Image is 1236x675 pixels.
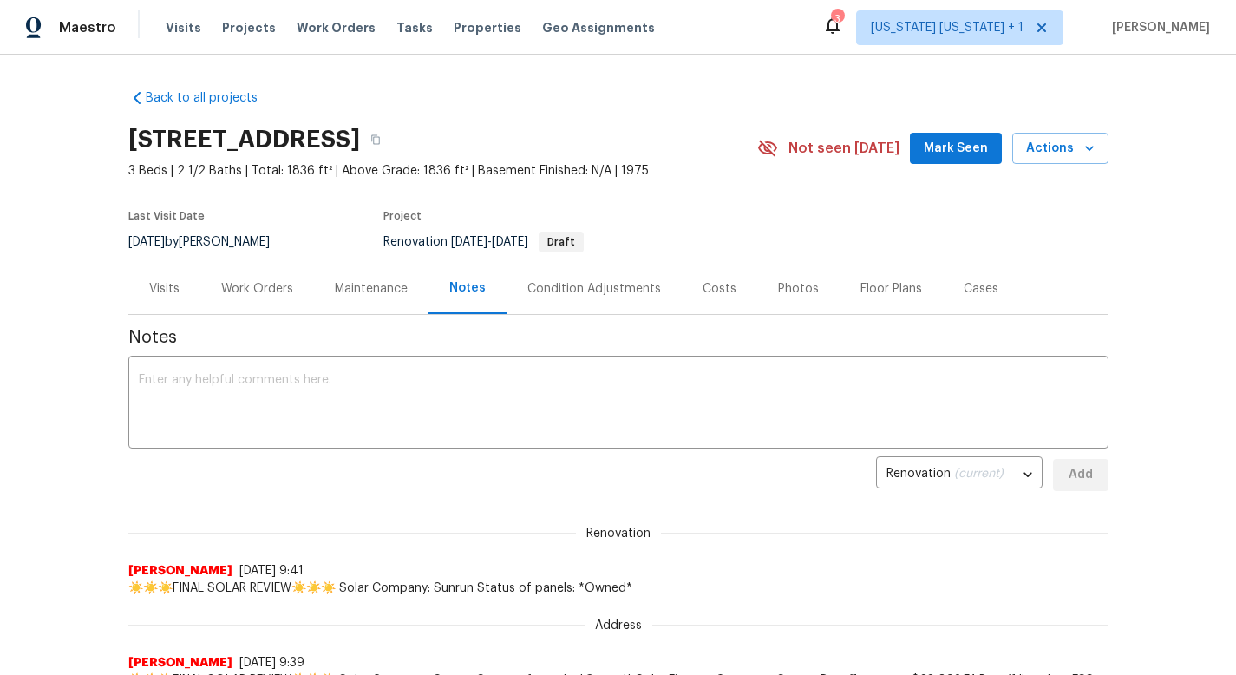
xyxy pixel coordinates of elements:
[221,280,293,298] div: Work Orders
[924,138,988,160] span: Mark Seen
[1026,138,1095,160] span: Actions
[542,19,655,36] span: Geo Assignments
[876,454,1043,496] div: Renovation (current)
[831,10,843,28] div: 3
[383,211,422,221] span: Project
[128,232,291,252] div: by [PERSON_NAME]
[540,237,582,247] span: Draft
[860,280,922,298] div: Floor Plans
[239,657,304,669] span: [DATE] 9:39
[778,280,819,298] div: Photos
[910,133,1002,165] button: Mark Seen
[297,19,376,36] span: Work Orders
[128,562,232,580] span: [PERSON_NAME]
[383,236,584,248] span: Renovation
[871,19,1023,36] span: [US_STATE] [US_STATE] + 1
[964,280,998,298] div: Cases
[1012,133,1108,165] button: Actions
[166,19,201,36] span: Visits
[954,468,1004,480] span: (current)
[149,280,180,298] div: Visits
[222,19,276,36] span: Projects
[128,580,1108,597] span: ☀️☀️☀️FINAL SOLAR REVIEW☀️☀️☀️ Solar Company: Sunrun Status of panels: *Owned*
[492,236,528,248] span: [DATE]
[239,565,304,577] span: [DATE] 9:41
[128,236,165,248] span: [DATE]
[527,280,661,298] div: Condition Adjustments
[451,236,528,248] span: -
[335,280,408,298] div: Maintenance
[396,22,433,34] span: Tasks
[128,211,205,221] span: Last Visit Date
[360,124,391,155] button: Copy Address
[585,617,652,634] span: Address
[449,279,486,297] div: Notes
[128,131,360,148] h2: [STREET_ADDRESS]
[59,19,116,36] span: Maestro
[128,654,232,672] span: [PERSON_NAME]
[576,525,661,542] span: Renovation
[128,162,757,180] span: 3 Beds | 2 1/2 Baths | Total: 1836 ft² | Above Grade: 1836 ft² | Basement Finished: N/A | 1975
[703,280,736,298] div: Costs
[454,19,521,36] span: Properties
[128,89,295,107] a: Back to all projects
[1105,19,1210,36] span: [PERSON_NAME]
[451,236,487,248] span: [DATE]
[128,329,1108,346] span: Notes
[788,140,899,157] span: Not seen [DATE]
